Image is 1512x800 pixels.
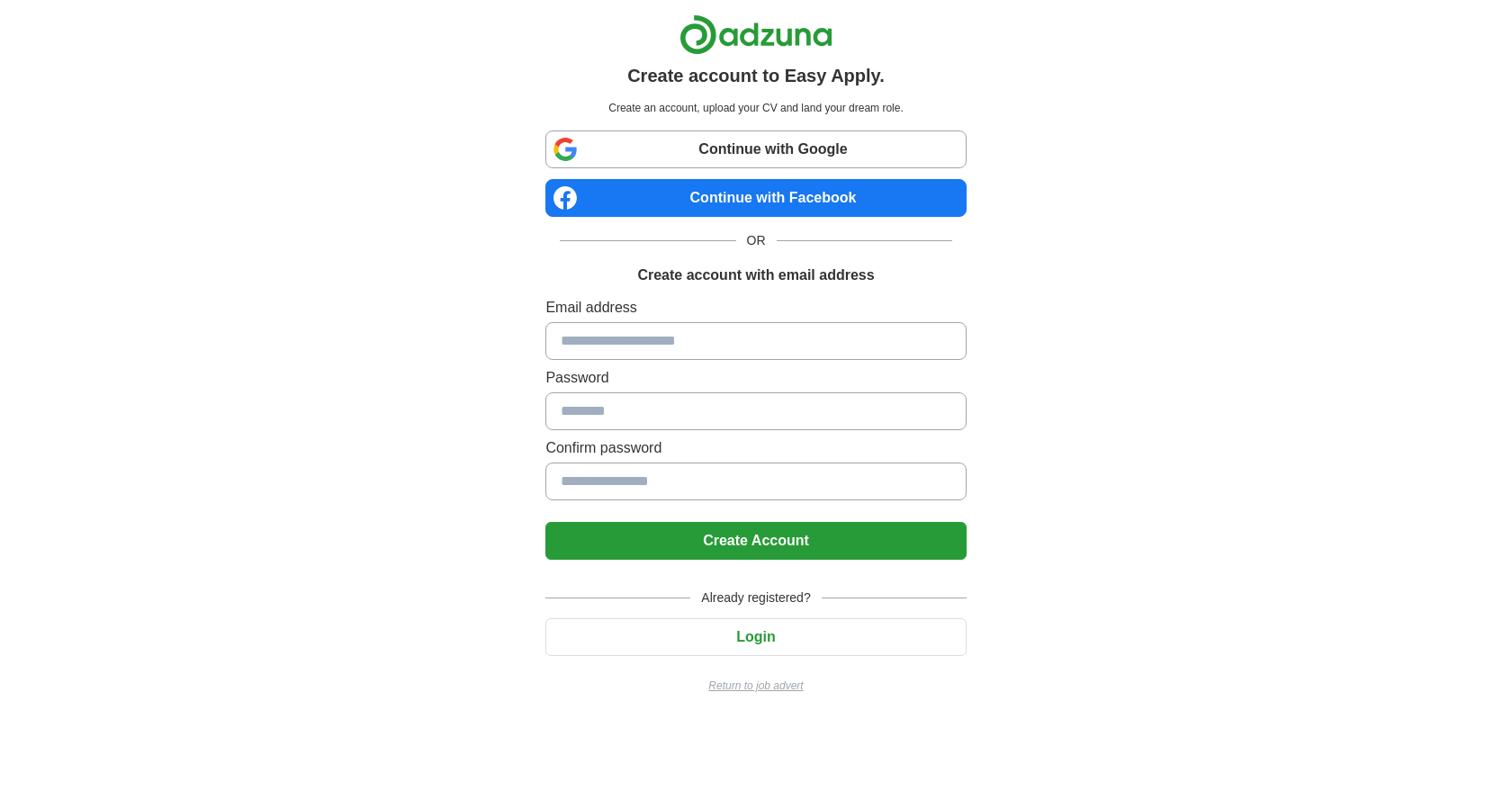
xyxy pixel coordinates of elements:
label: Password [545,367,966,389]
span: OR [736,231,777,250]
h1: Create account with email address [637,265,874,286]
button: Create Account [545,522,966,560]
a: Return to job advert [545,678,966,694]
a: Continue with Google [545,130,966,168]
p: Create an account, upload your CV and land your dream role. [549,100,962,116]
button: Login [545,618,966,656]
label: Email address [545,297,966,319]
img: Adzuna logo [679,14,832,55]
a: Continue with Facebook [545,179,966,217]
h1: Create account to Easy Apply. [627,62,885,89]
a: Login [545,629,966,644]
label: Confirm password [545,437,966,459]
span: Already registered? [690,589,821,607]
